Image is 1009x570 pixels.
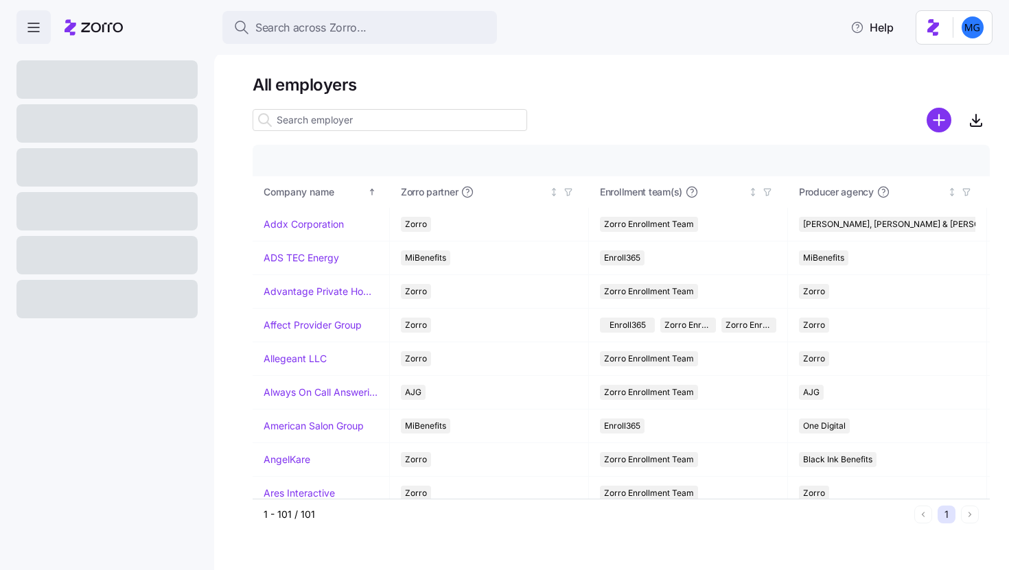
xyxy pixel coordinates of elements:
span: Zorro [405,318,427,333]
span: MiBenefits [405,250,446,265]
svg: add icon [927,108,951,132]
div: 1 - 101 / 101 [264,508,909,521]
span: Zorro [405,452,427,467]
span: Zorro Enrollment Team [604,452,694,467]
span: Zorro Enrollment Experts [726,318,772,333]
div: Not sorted [748,187,758,197]
a: ADS TEC Energy [264,251,339,265]
span: Zorro Enrollment Team [664,318,711,333]
span: Zorro [803,351,825,366]
span: Zorro Enrollment Team [604,284,694,299]
button: Next page [961,506,979,523]
button: Help [839,14,905,41]
button: Search across Zorro... [222,11,497,44]
span: Zorro Enrollment Team [604,385,694,400]
span: Zorro [405,284,427,299]
img: 61c362f0e1d336c60eacb74ec9823875 [962,16,984,38]
span: Zorro Enrollment Team [604,486,694,501]
span: MiBenefits [803,250,844,265]
button: Previous page [914,506,932,523]
span: Zorro [803,284,825,299]
a: AngelKare [264,453,310,466]
span: Producer agency [799,185,874,199]
a: Allegeant LLC [264,352,327,366]
span: Zorro [803,318,825,333]
div: Sorted ascending [367,187,377,197]
th: Company nameSorted ascending [253,176,390,208]
span: Help [850,19,894,36]
a: Ares Interactive [264,486,335,500]
span: Enrollment team(s) [600,185,682,199]
span: MiBenefits [405,418,446,434]
span: Enroll365 [604,250,640,265]
span: Zorro Enrollment Team [604,351,694,366]
span: Zorro [405,351,427,366]
span: Enroll365 [604,418,640,434]
a: Addx Corporation [264,217,344,231]
a: Affect Provider Group [264,318,362,332]
span: Zorro [803,486,825,501]
span: Enroll365 [610,318,646,333]
span: AJG [803,385,820,400]
span: Zorro partner [401,185,458,199]
h1: All employers [253,74,990,95]
th: Zorro partnerNot sorted [390,176,589,208]
span: Zorro [405,486,427,501]
span: Zorro [405,217,427,232]
span: One Digital [803,418,846,434]
div: Not sorted [947,187,957,197]
span: Black Ink Benefits [803,452,872,467]
th: Enrollment team(s)Not sorted [589,176,788,208]
input: Search employer [253,109,527,131]
div: Company name [264,185,365,200]
span: Zorro Enrollment Team [604,217,694,232]
a: American Salon Group [264,419,364,433]
th: Producer agencyNot sorted [788,176,987,208]
div: Not sorted [549,187,559,197]
button: 1 [938,506,955,523]
span: AJG [405,385,421,400]
a: Always On Call Answering Service [264,385,378,399]
a: Advantage Private Home Care [264,285,378,298]
span: Search across Zorro... [255,19,367,36]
